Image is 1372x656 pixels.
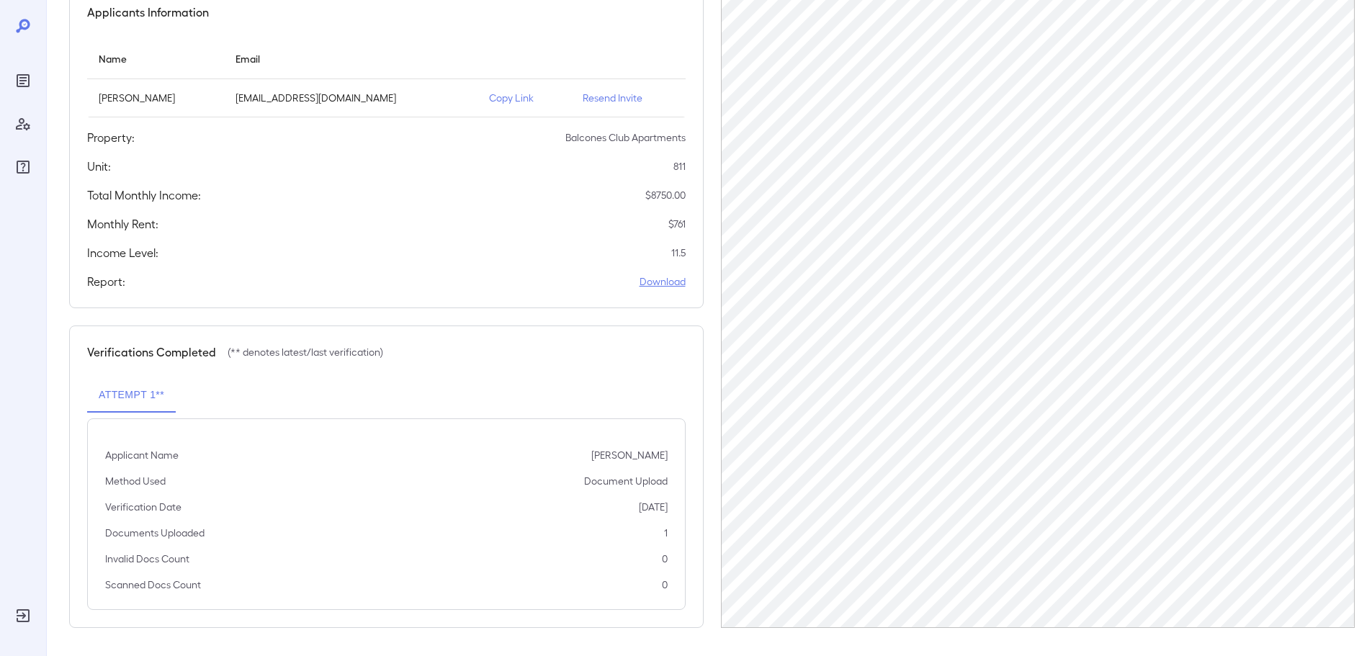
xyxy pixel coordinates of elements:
[105,552,189,566] p: Invalid Docs Count
[87,129,135,146] h5: Property:
[87,273,125,290] h5: Report:
[105,578,201,592] p: Scanned Docs Count
[668,217,686,231] p: $ 761
[105,448,179,462] p: Applicant Name
[228,345,383,359] p: (** denotes latest/last verification)
[12,156,35,179] div: FAQ
[591,448,668,462] p: [PERSON_NAME]
[489,91,560,105] p: Copy Link
[87,38,686,117] table: simple table
[671,246,686,260] p: 11.5
[87,343,216,361] h5: Verifications Completed
[105,500,181,514] p: Verification Date
[12,112,35,135] div: Manage Users
[87,38,224,79] th: Name
[105,474,166,488] p: Method Used
[664,526,668,540] p: 1
[662,552,668,566] p: 0
[662,578,668,592] p: 0
[12,604,35,627] div: Log Out
[583,91,674,105] p: Resend Invite
[236,91,466,105] p: [EMAIL_ADDRESS][DOMAIN_NAME]
[87,378,176,413] button: Attempt 1**
[87,215,158,233] h5: Monthly Rent:
[12,69,35,92] div: Reports
[87,244,158,261] h5: Income Level:
[640,274,686,289] a: Download
[105,526,205,540] p: Documents Uploaded
[87,158,111,175] h5: Unit:
[224,38,477,79] th: Email
[639,500,668,514] p: [DATE]
[87,4,209,21] h5: Applicants Information
[673,159,686,174] p: 811
[565,130,686,145] p: Balcones Club Apartments
[87,187,201,204] h5: Total Monthly Income:
[645,188,686,202] p: $ 8750.00
[99,91,212,105] p: [PERSON_NAME]
[584,474,668,488] p: Document Upload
